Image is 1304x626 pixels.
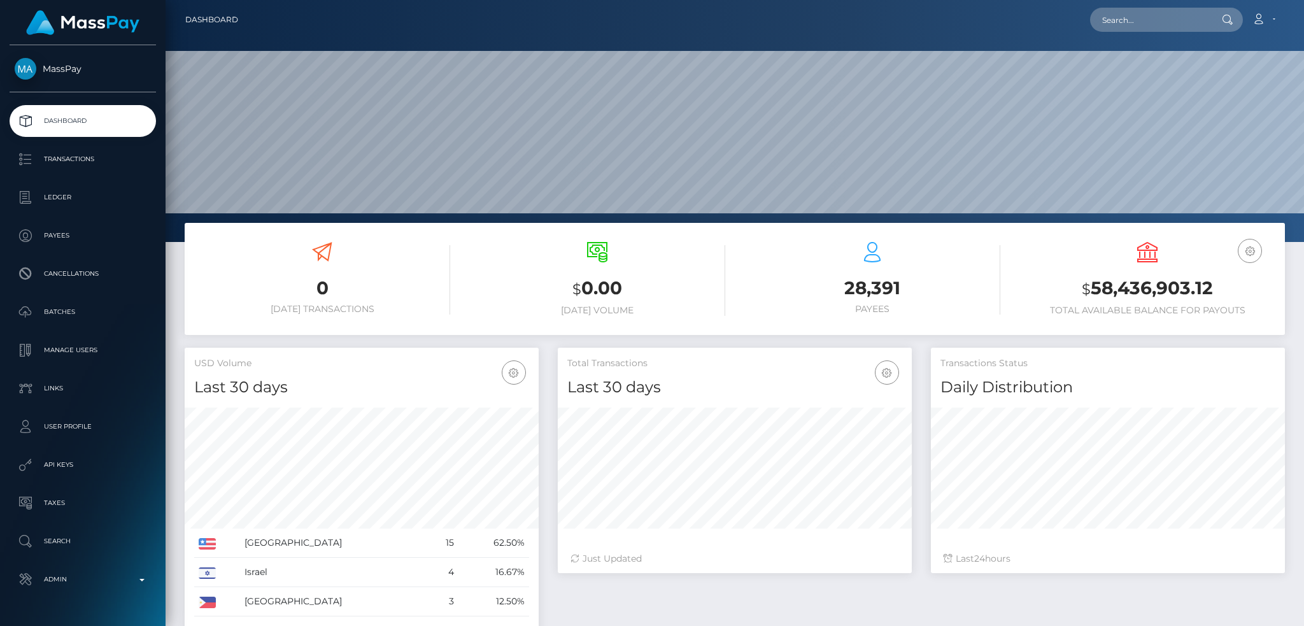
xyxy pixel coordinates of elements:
td: 3 [428,587,458,616]
input: Search... [1090,8,1210,32]
h4: Daily Distribution [940,376,1275,399]
td: Israel [240,558,428,587]
h3: 0 [194,276,450,301]
small: $ [572,280,581,298]
h3: 28,391 [744,276,1000,301]
p: User Profile [15,417,151,436]
h6: Total Available Balance for Payouts [1019,305,1275,316]
img: IL.png [199,567,216,579]
img: MassPay Logo [26,10,139,35]
h5: USD Volume [194,357,529,370]
img: PH.png [199,597,216,608]
a: Batches [10,296,156,328]
p: Cancellations [15,264,151,283]
td: 16.67% [458,558,529,587]
h5: Total Transactions [567,357,902,370]
h4: Last 30 days [567,376,902,399]
p: Search [15,532,151,551]
span: MassPay [10,63,156,75]
h6: [DATE] Volume [469,305,725,316]
td: [GEOGRAPHIC_DATA] [240,529,428,558]
h4: Last 30 days [194,376,529,399]
a: API Keys [10,449,156,481]
p: Taxes [15,494,151,513]
td: 62.50% [458,529,529,558]
span: 24 [974,553,985,564]
p: Admin [15,570,151,589]
a: Dashboard [185,6,238,33]
a: Cancellations [10,258,156,290]
a: Search [10,525,156,557]
td: 15 [428,529,458,558]
img: MassPay [15,58,36,80]
p: Payees [15,226,151,245]
a: Links [10,373,156,404]
h5: Transactions Status [940,357,1275,370]
p: Manage Users [15,341,151,360]
td: 4 [428,558,458,587]
p: API Keys [15,455,151,474]
h6: Payees [744,304,1000,315]
div: Just Updated [570,552,899,566]
a: Transactions [10,143,156,175]
a: Taxes [10,487,156,519]
h3: 58,436,903.12 [1019,276,1275,302]
td: [GEOGRAPHIC_DATA] [240,587,428,616]
h6: [DATE] Transactions [194,304,450,315]
a: Manage Users [10,334,156,366]
p: Dashboard [15,111,151,131]
small: $ [1082,280,1091,298]
a: Admin [10,564,156,595]
a: Payees [10,220,156,252]
img: US.png [199,538,216,550]
td: 12.50% [458,587,529,616]
p: Links [15,379,151,398]
a: User Profile [10,411,156,443]
p: Transactions [15,150,151,169]
p: Batches [15,302,151,322]
a: Ledger [10,181,156,213]
a: Dashboard [10,105,156,137]
h3: 0.00 [469,276,725,302]
p: Ledger [15,188,151,207]
div: Last hours [944,552,1272,566]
